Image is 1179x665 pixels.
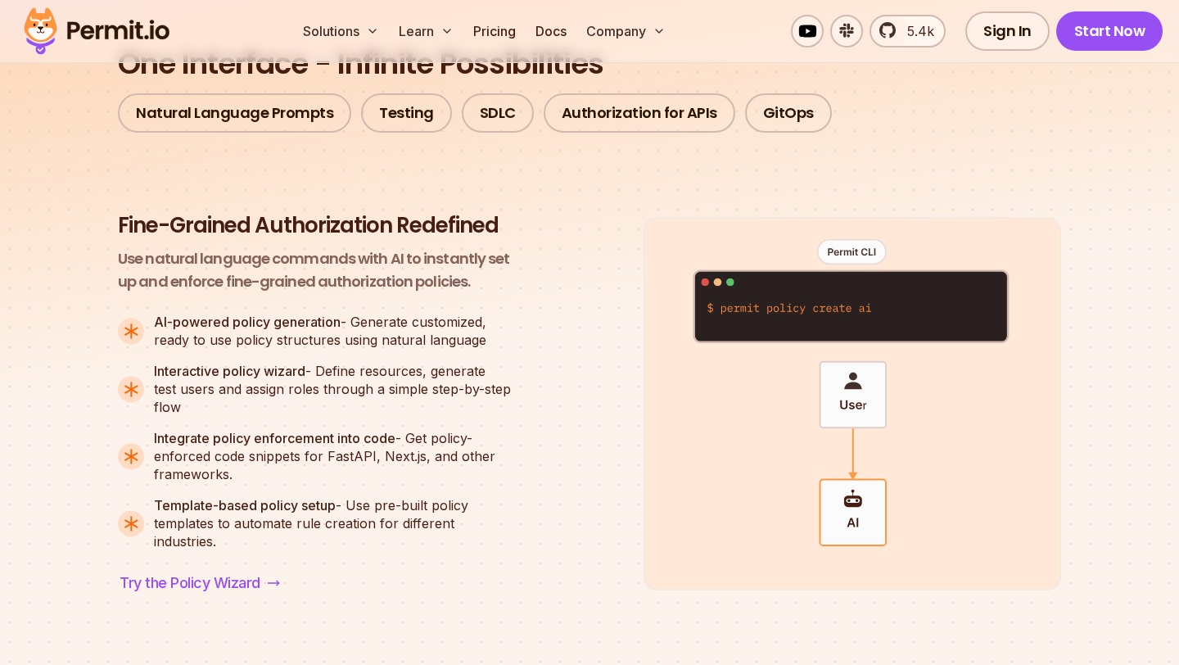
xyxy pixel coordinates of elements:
button: Company [580,15,672,47]
a: Sign In [965,11,1050,51]
a: Start Now [1056,11,1163,51]
a: Try the Policy Wizard [118,570,282,596]
img: Permit logo [16,3,177,59]
strong: AI-powered policy generation [154,314,341,330]
strong: Integrate policy enforcement into code [154,430,395,446]
button: Solutions [296,15,386,47]
a: Authorization for APIs [544,93,735,133]
a: 5.4k [870,15,946,47]
span: - Use pre-built policy templates to automate rule creation for different industries. [154,496,511,550]
strong: Interactive policy wizard [154,363,305,379]
a: Natural Language Prompts [118,93,351,133]
button: Learn [392,15,460,47]
a: Docs [529,15,573,47]
span: - Generate customized, ready to use policy structures using natural language [154,313,511,349]
span: 5.4k [897,21,934,41]
a: Testing [361,93,452,133]
h2: One Interface - Infinite Possibilities [118,43,1061,84]
a: SDLC [462,93,534,133]
span: - Get policy-enforced code snippets for FastAPI, Next.js, and other frameworks. [154,429,511,483]
span: - Define resources, generate test users and assign roles through a simple step-by-step flow [154,362,511,416]
a: GitOps [745,93,832,133]
strong: Template-based policy setup [154,497,336,513]
p: Use natural language commands with AI to instantly set up and enforce fine-grained authorization ... [118,247,511,293]
span: Try the Policy Wizard [120,572,260,595]
a: Pricing [467,15,522,47]
h3: Fine-Grained Authorization Redefined [118,211,511,241]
